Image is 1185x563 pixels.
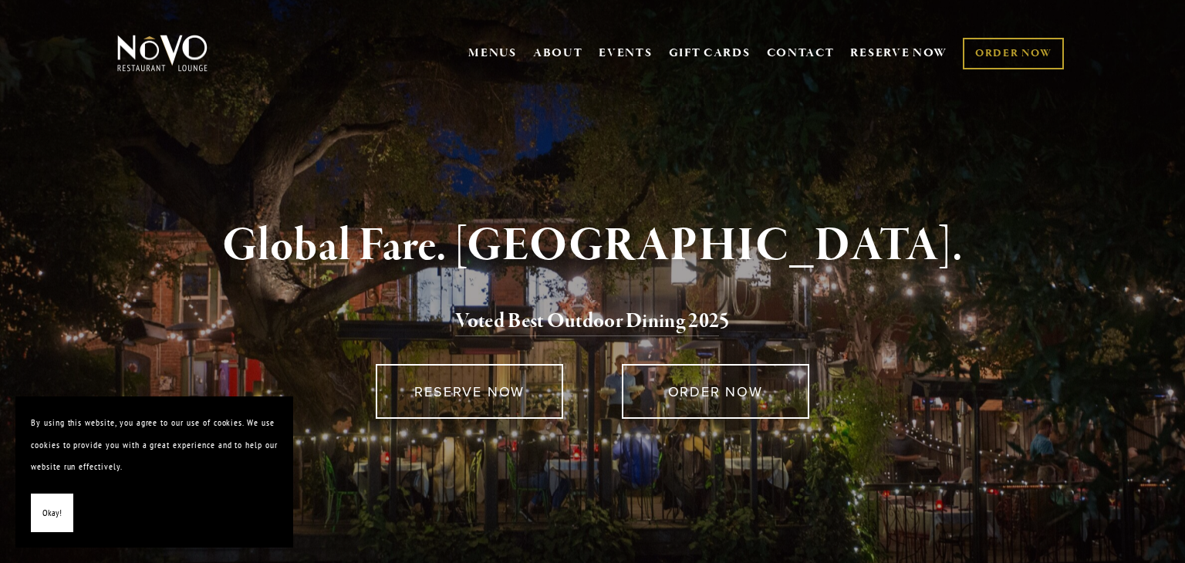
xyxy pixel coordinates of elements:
button: Okay! [31,494,73,533]
p: By using this website, you agree to our use of cookies. We use cookies to provide you with a grea... [31,412,278,478]
a: RESERVE NOW [850,39,947,68]
img: Novo Restaurant &amp; Lounge [114,34,211,72]
a: EVENTS [599,46,652,61]
section: Cookie banner [15,396,293,548]
span: Okay! [42,502,62,524]
a: MENUS [468,46,517,61]
a: ORDER NOW [622,364,809,419]
a: RESERVE NOW [376,364,563,419]
a: ABOUT [533,46,583,61]
h2: 5 [143,305,1042,338]
a: GIFT CARDS [669,39,751,68]
a: ORDER NOW [963,38,1064,69]
a: CONTACT [767,39,835,68]
strong: Global Fare. [GEOGRAPHIC_DATA]. [222,217,962,275]
a: Voted Best Outdoor Dining 202 [455,308,719,337]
